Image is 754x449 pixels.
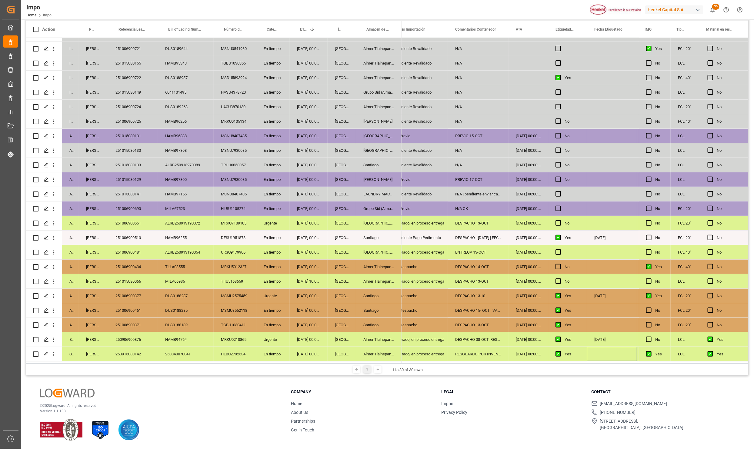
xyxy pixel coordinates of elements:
[158,201,214,216] div: MILA67523
[290,231,328,245] div: [DATE] 00:00:00
[448,56,509,70] div: N/A
[256,187,290,201] div: En tiempo
[158,303,214,318] div: DUS0188285
[256,56,290,70] div: En tiempo
[214,318,256,332] div: TGBU1030411
[79,245,108,259] div: [PERSON_NAME]
[356,332,402,347] div: Almer Tlalnepantla
[509,231,548,245] div: [DATE] 00:00:00
[671,216,700,230] div: FCL 20"
[158,100,214,114] div: DUS0189263
[509,245,548,259] div: [DATE] 00:00:00
[290,100,328,114] div: [DATE] 00:00:00
[448,172,509,187] div: PREVIO 17-OCT
[639,274,748,289] div: Press SPACE to select this row.
[671,100,700,114] div: FCL 20"
[214,303,256,318] div: MSMU3552118
[108,71,158,85] div: 251006900722
[108,158,158,172] div: 251015080133
[79,100,108,114] div: [PERSON_NAME]
[328,129,356,143] div: [GEOGRAPHIC_DATA]
[328,216,356,230] div: [GEOGRAPHIC_DATA]
[26,187,402,201] div: Press SPACE to select this row.
[290,187,328,201] div: [DATE] 00:00:00
[448,158,509,172] div: N/A
[328,231,356,245] div: [GEOGRAPHIC_DATA]
[26,129,402,143] div: Press SPACE to select this row.
[290,332,328,347] div: [DATE] 00:00:00
[26,42,402,56] div: Press SPACE to select this row.
[256,143,290,158] div: En tiempo
[590,5,641,15] img: Henkel%20logo.jpg_1689854090.jpg
[214,143,256,158] div: MSNU7930035
[290,143,328,158] div: [DATE] 00:00:00
[108,85,158,99] div: 251015080149
[448,216,509,230] div: DESPACHO 13-OCT
[671,158,700,172] div: LCL
[639,85,748,100] div: Press SPACE to select this row.
[671,187,700,201] div: LCL
[671,56,700,70] div: LCL
[637,303,698,318] div: NOM 003
[448,231,509,245] div: DESPACHO - [DATE] | FECHA ETOQUETADO [DATE]
[671,42,700,56] div: FCL 20"
[256,201,290,216] div: En tiempo
[712,4,719,10] span: 36
[26,318,402,332] div: Press SPACE to select this row.
[328,143,356,158] div: [GEOGRAPHIC_DATA]
[26,274,402,289] div: Press SPACE to select this row.
[671,143,700,158] div: LCL
[448,274,509,288] div: DESPACHO 13-OCT
[448,114,509,128] div: N/A
[639,303,748,318] div: Press SPACE to select this row.
[290,216,328,230] div: [DATE] 00:00:00
[214,245,256,259] div: CRSU9179906
[356,274,402,288] div: Almer Tlalnepantla
[62,85,79,99] div: In progress
[79,274,108,288] div: [PERSON_NAME]
[214,187,256,201] div: MSNU8407435
[158,85,214,99] div: 6041101495
[214,172,256,187] div: MSNU7930035
[26,216,402,231] div: Press SPACE to select this row.
[26,114,402,129] div: Press SPACE to select this row.
[509,216,548,230] div: [DATE] 00:00:00
[290,129,328,143] div: [DATE] 00:00:00
[214,216,256,230] div: MRKU7109105
[290,303,328,318] div: [DATE] 00:00:00
[290,158,328,172] div: [DATE] 00:00:00
[328,289,356,303] div: [GEOGRAPHIC_DATA]
[356,172,402,187] div: [PERSON_NAME]
[509,201,548,216] div: [DATE] 00:00:00
[328,114,356,128] div: [GEOGRAPHIC_DATA]
[62,260,79,274] div: Arrived
[448,201,509,216] div: N/A OK
[158,129,214,143] div: HAMB96838
[158,187,214,201] div: HAMB97156
[509,158,548,172] div: [DATE] 00:00:00
[158,143,214,158] div: HAMB97308
[108,114,158,128] div: 251006900725
[158,172,214,187] div: HAMB97300
[26,172,402,187] div: Press SPACE to select this row.
[108,318,158,332] div: 251006900371
[158,274,214,288] div: MILA66935
[26,143,402,158] div: Press SPACE to select this row.
[79,71,108,85] div: [PERSON_NAME]
[256,245,290,259] div: En tiempo
[108,231,158,245] div: 251006900513
[108,303,158,318] div: 251006900461
[639,100,748,114] div: Press SPACE to select this row.
[639,129,748,143] div: Press SPACE to select this row.
[356,143,402,158] div: [GEOGRAPHIC_DATA]
[290,71,328,85] div: [DATE] 00:00:00
[639,231,748,245] div: Press SPACE to select this row.
[328,100,356,114] div: [GEOGRAPHIC_DATA]
[356,201,402,216] div: Grupo Sid (Almacenaje y Distribucion AVIOR)
[448,187,509,201] div: N/A | pendiente enviar cartas actualizadas
[509,129,548,143] div: [DATE] 00:00:00
[290,318,328,332] div: [DATE] 00:00:00
[62,201,79,216] div: Arrived
[256,158,290,172] div: En tiempo
[509,274,548,288] div: [DATE] 00:00:00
